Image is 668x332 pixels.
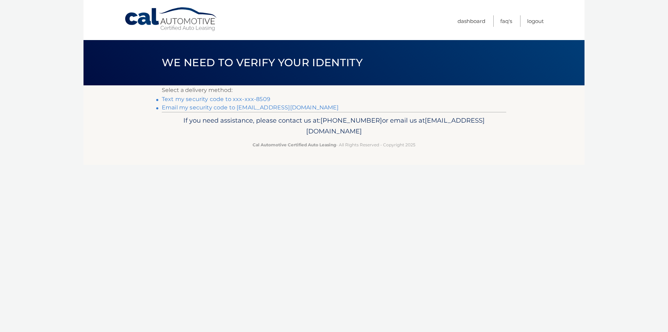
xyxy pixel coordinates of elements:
[500,15,512,27] a: FAQ's
[166,141,502,148] p: - All Rights Reserved - Copyright 2025
[320,116,382,124] span: [PHONE_NUMBER]
[253,142,336,147] strong: Cal Automotive Certified Auto Leasing
[124,7,218,32] a: Cal Automotive
[458,15,485,27] a: Dashboard
[162,104,339,111] a: Email my security code to [EMAIL_ADDRESS][DOMAIN_NAME]
[162,56,363,69] span: We need to verify your identity
[166,115,502,137] p: If you need assistance, please contact us at: or email us at
[162,96,270,102] a: Text my security code to xxx-xxx-8509
[527,15,544,27] a: Logout
[162,85,506,95] p: Select a delivery method:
